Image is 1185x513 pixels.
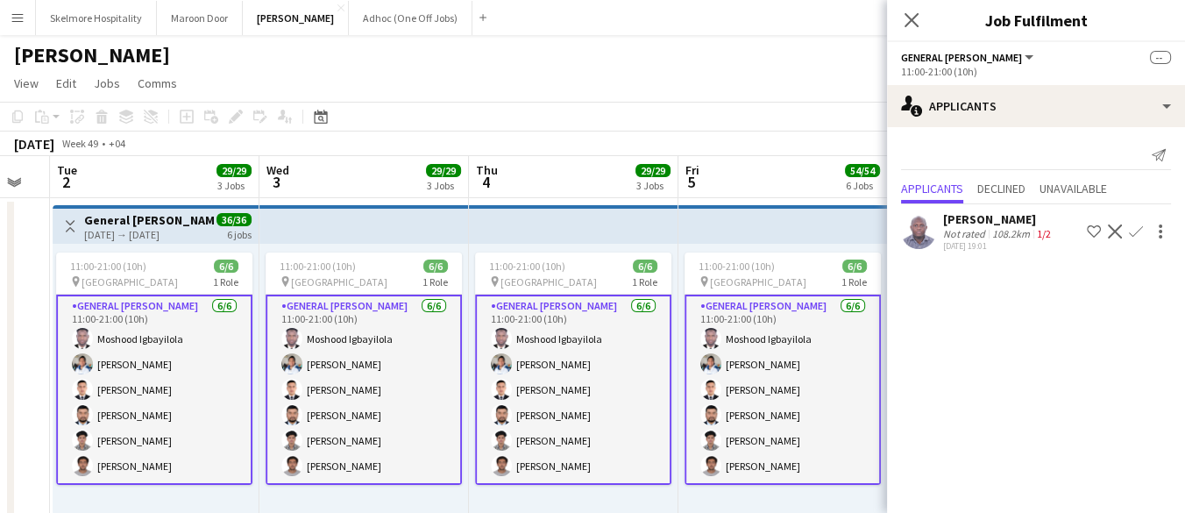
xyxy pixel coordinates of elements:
span: Wed [266,162,289,178]
app-card-role: General [PERSON_NAME]6/611:00-21:00 (10h)Moshood Igbayilola[PERSON_NAME][PERSON_NAME][PERSON_NAME... [685,295,881,485]
span: Declined [977,182,1025,195]
a: View [7,72,46,95]
app-card-role: General [PERSON_NAME]6/611:00-21:00 (10h)Moshood Igbayilola[PERSON_NAME][PERSON_NAME][PERSON_NAME... [475,295,671,485]
app-card-role: General [PERSON_NAME]6/611:00-21:00 (10h)Moshood Igbayilola[PERSON_NAME][PERSON_NAME][PERSON_NAME... [266,295,462,485]
span: 54/54 [845,164,880,177]
div: [PERSON_NAME] [943,211,1054,227]
button: Skelmore Hospitality [36,1,157,35]
span: 29/29 [635,164,671,177]
span: 11:00-21:00 (10h) [489,260,565,273]
span: 11:00-21:00 (10h) [280,260,356,273]
div: 3 Jobs [636,179,670,192]
app-job-card: 11:00-21:00 (10h)6/6 [GEOGRAPHIC_DATA]1 RoleGeneral [PERSON_NAME]6/611:00-21:00 (10h)Moshood Igba... [685,253,881,485]
span: General Steward [901,51,1022,64]
span: 29/29 [216,164,252,177]
span: [GEOGRAPHIC_DATA] [291,275,387,289]
span: 1 Role [632,275,657,289]
span: 11:00-21:00 (10h) [70,260,146,273]
span: Applicants [901,182,963,195]
div: 3 Jobs [427,179,460,192]
div: [DATE] → [DATE] [84,228,215,241]
span: 6/6 [423,260,448,273]
span: 1 Role [213,275,238,289]
app-job-card: 11:00-21:00 (10h)6/6 [GEOGRAPHIC_DATA]1 RoleGeneral [PERSON_NAME]6/611:00-21:00 (10h)Moshood Igba... [266,253,462,485]
span: 4 [473,172,498,192]
span: 29/29 [426,164,461,177]
button: Adhoc (One Off Jobs) [349,1,472,35]
span: [GEOGRAPHIC_DATA] [710,275,806,289]
span: 1 Role [841,275,867,289]
span: Comms [138,75,177,91]
button: General [PERSON_NAME] [901,51,1036,64]
span: Tue [57,162,77,178]
div: 6 jobs [227,226,252,241]
span: Thu [476,162,498,178]
button: [PERSON_NAME] [243,1,349,35]
div: 11:00-21:00 (10h) [901,65,1171,78]
a: Comms [131,72,184,95]
app-skills-label: 1/2 [1037,227,1051,240]
span: Week 49 [58,137,102,150]
span: [GEOGRAPHIC_DATA] [82,275,178,289]
a: Jobs [87,72,127,95]
span: 6/6 [842,260,867,273]
span: 2 [54,172,77,192]
span: Fri [685,162,699,178]
div: 6 Jobs [846,179,879,192]
h1: [PERSON_NAME] [14,42,170,68]
span: 36/36 [216,213,252,226]
app-job-card: 11:00-21:00 (10h)6/6 [GEOGRAPHIC_DATA]1 RoleGeneral [PERSON_NAME]6/611:00-21:00 (10h)Moshood Igba... [475,253,671,485]
div: Not rated [943,227,989,240]
span: 5 [683,172,699,192]
app-job-card: 11:00-21:00 (10h)6/6 [GEOGRAPHIC_DATA]1 RoleGeneral [PERSON_NAME]6/611:00-21:00 (10h)Moshood Igba... [56,253,252,485]
span: Unavailable [1040,182,1107,195]
div: +04 [109,137,125,150]
div: [DATE] [14,135,54,153]
div: [DATE] 19:01 [943,240,1054,252]
span: 3 [264,172,289,192]
div: 108.2km [989,227,1033,240]
span: View [14,75,39,91]
h3: General [PERSON_NAME] [84,212,215,228]
div: Applicants [887,85,1185,127]
span: 11:00-21:00 (10h) [699,260,775,273]
div: 3 Jobs [217,179,251,192]
h3: Job Fulfilment [887,9,1185,32]
a: Edit [49,72,83,95]
span: 1 Role [422,275,448,289]
app-card-role: General [PERSON_NAME]6/611:00-21:00 (10h)Moshood Igbayilola[PERSON_NAME][PERSON_NAME][PERSON_NAME... [56,295,252,485]
span: [GEOGRAPHIC_DATA] [500,275,597,289]
button: Maroon Door [157,1,243,35]
span: 6/6 [214,260,238,273]
span: -- [1150,51,1171,64]
span: Jobs [94,75,120,91]
span: Edit [56,75,76,91]
span: 6/6 [633,260,657,273]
